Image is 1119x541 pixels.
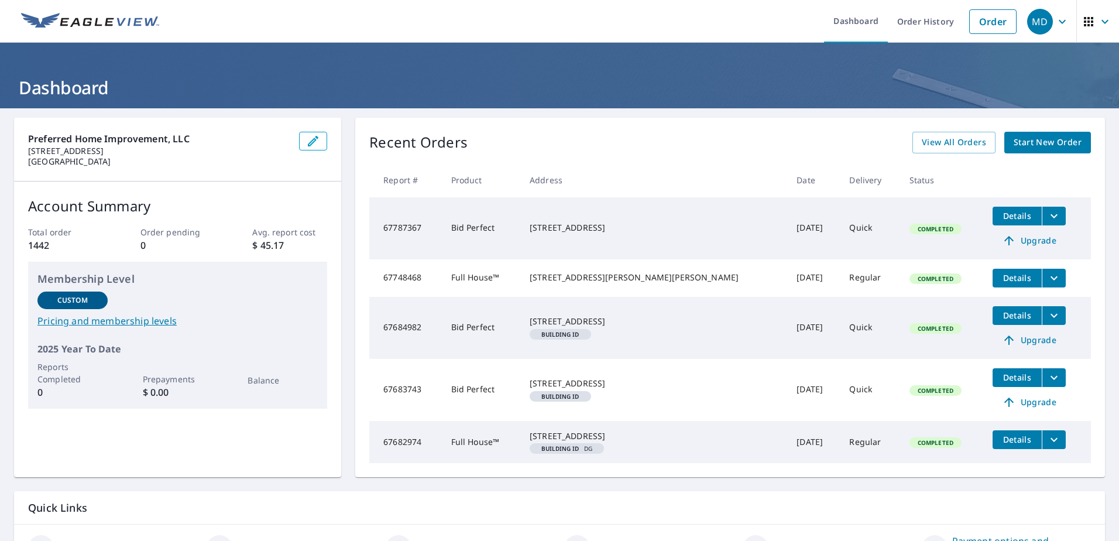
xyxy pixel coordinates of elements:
[530,222,778,234] div: [STREET_ADDRESS]
[369,259,441,297] td: 67748468
[993,269,1042,287] button: detailsBtn-67748468
[28,501,1091,515] p: Quick Links
[1027,9,1053,35] div: MD
[1000,434,1035,445] span: Details
[28,196,327,217] p: Account Summary
[28,146,290,156] p: [STREET_ADDRESS]
[911,324,960,333] span: Completed
[787,259,840,297] td: [DATE]
[248,374,318,386] p: Balance
[442,297,520,359] td: Bid Perfect
[442,359,520,421] td: Bid Perfect
[28,226,103,238] p: Total order
[37,271,318,287] p: Membership Level
[922,135,986,150] span: View All Orders
[541,393,579,399] em: Building ID
[1042,306,1066,325] button: filesDropdownBtn-67684982
[1042,207,1066,225] button: filesDropdownBtn-67787367
[993,231,1066,250] a: Upgrade
[140,238,215,252] p: 0
[442,421,520,463] td: Full House™
[787,197,840,259] td: [DATE]
[1042,430,1066,449] button: filesDropdownBtn-67682974
[840,259,900,297] td: Regular
[911,225,960,233] span: Completed
[37,342,318,356] p: 2025 Year To Date
[252,238,327,252] p: $ 45.17
[787,163,840,197] th: Date
[369,421,441,463] td: 67682974
[442,259,520,297] td: Full House™
[911,439,960,447] span: Completed
[969,9,1017,34] a: Order
[14,76,1105,100] h1: Dashboard
[840,421,900,463] td: Regular
[1000,234,1059,248] span: Upgrade
[911,275,960,283] span: Completed
[993,393,1066,412] a: Upgrade
[28,156,290,167] p: [GEOGRAPHIC_DATA]
[993,331,1066,350] a: Upgrade
[993,430,1042,449] button: detailsBtn-67682974
[140,226,215,238] p: Order pending
[1000,372,1035,383] span: Details
[252,226,327,238] p: Avg. report cost
[787,297,840,359] td: [DATE]
[442,197,520,259] td: Bid Perfect
[369,359,441,421] td: 67683743
[840,297,900,359] td: Quick
[911,386,960,395] span: Completed
[442,163,520,197] th: Product
[787,421,840,463] td: [DATE]
[21,13,159,30] img: EV Logo
[530,430,778,442] div: [STREET_ADDRESS]
[541,446,579,451] em: Building ID
[530,316,778,327] div: [STREET_ADDRESS]
[993,368,1042,387] button: detailsBtn-67683743
[1004,132,1091,153] a: Start New Order
[993,306,1042,325] button: detailsBtn-67684982
[912,132,996,153] a: View All Orders
[369,197,441,259] td: 67787367
[37,385,108,399] p: 0
[993,207,1042,225] button: detailsBtn-67787367
[840,163,900,197] th: Delivery
[369,132,468,153] p: Recent Orders
[787,359,840,421] td: [DATE]
[1000,272,1035,283] span: Details
[840,197,900,259] td: Quick
[530,272,778,283] div: [STREET_ADDRESS][PERSON_NAME][PERSON_NAME]
[369,163,441,197] th: Report #
[530,378,778,389] div: [STREET_ADDRESS]
[37,361,108,385] p: Reports Completed
[28,238,103,252] p: 1442
[534,446,599,451] span: DG
[1014,135,1082,150] span: Start New Order
[28,132,290,146] p: Preferred Home Improvement, LLC
[1000,310,1035,321] span: Details
[1042,368,1066,387] button: filesDropdownBtn-67683743
[143,373,213,385] p: Prepayments
[1042,269,1066,287] button: filesDropdownBtn-67748468
[143,385,213,399] p: $ 0.00
[1000,333,1059,347] span: Upgrade
[1000,210,1035,221] span: Details
[37,314,318,328] a: Pricing and membership levels
[520,163,787,197] th: Address
[369,297,441,359] td: 67684982
[1000,395,1059,409] span: Upgrade
[840,359,900,421] td: Quick
[57,295,88,306] p: Custom
[900,163,983,197] th: Status
[541,331,579,337] em: Building ID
